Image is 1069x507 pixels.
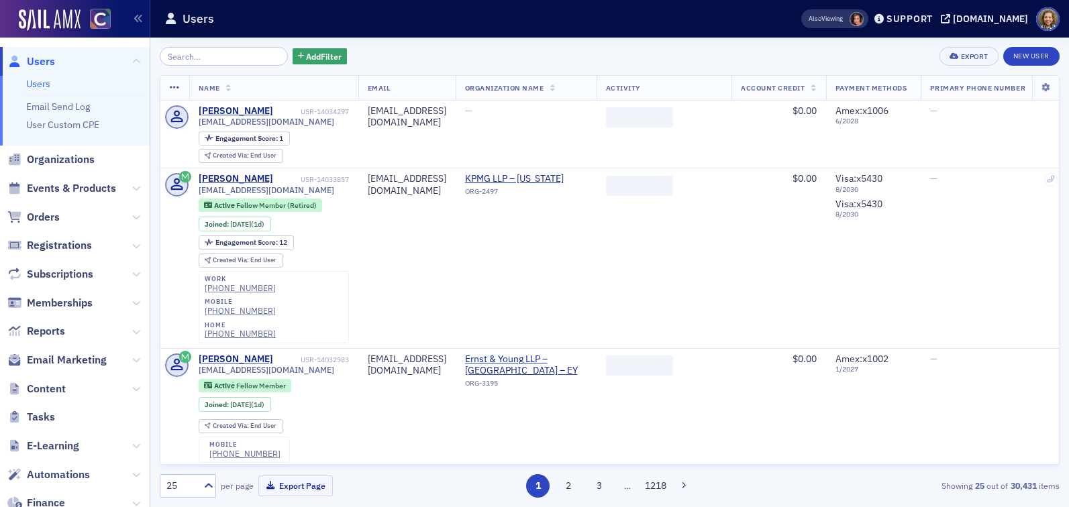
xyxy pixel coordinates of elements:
div: Created Via: End User [199,253,283,268]
span: Visa : x5430 [835,198,882,210]
a: Orders [7,210,60,225]
span: 8 / 2030 [835,185,911,194]
img: SailAMX [90,9,111,30]
span: Reports [27,324,65,339]
div: home [205,321,276,329]
a: Email Send Log [26,101,90,113]
span: Add Filter [306,50,342,62]
span: Activity [606,83,641,93]
button: 1 [526,474,550,498]
div: USR-14032983 [275,355,349,364]
span: — [930,353,937,365]
span: Payment Methods [835,83,907,93]
span: Katie Foo [850,12,864,26]
a: KPMG LLP – [US_STATE] [465,173,587,185]
span: Users [27,54,55,69]
div: End User [213,152,276,160]
span: Organizations [27,152,95,167]
a: New User [1003,47,1060,66]
span: Engagement Score : [215,133,279,143]
span: [EMAIL_ADDRESS][DOMAIN_NAME] [199,185,334,195]
span: Viewing [809,14,843,23]
div: work [205,275,276,283]
div: Support [886,13,933,25]
span: E-Learning [27,439,79,453]
span: Name [199,83,220,93]
div: Created Via: End User [199,149,283,163]
span: Account Credit [741,83,805,93]
span: Profile [1036,7,1060,31]
a: User Custom CPE [26,119,99,131]
span: — [465,105,472,117]
span: [DATE] [230,400,251,409]
a: Reports [7,324,65,339]
span: Ernst & Young LLP – Denver – EY [465,353,587,377]
span: Engagement Score : [215,237,279,247]
button: Export Page [258,475,333,496]
span: Created Via : [213,151,250,160]
a: [PHONE_NUMBER] [209,449,281,459]
div: (1d) [230,400,264,409]
div: [PHONE_NUMBER] [205,283,276,293]
div: Engagement Score: 1 [199,131,290,146]
a: Content [7,382,66,396]
button: Export [939,47,998,66]
span: Visa : x5430 [835,172,882,184]
button: [DOMAIN_NAME] [941,14,1033,23]
div: End User [213,422,276,430]
div: mobile [209,441,281,449]
span: Orders [27,210,60,225]
button: 3 [587,474,611,498]
span: Amex : x1006 [835,105,888,117]
div: Showing out of items [769,480,1060,492]
div: [EMAIL_ADDRESS][DOMAIN_NAME] [368,173,446,196]
span: Subscriptions [27,267,93,282]
span: — [930,172,937,184]
span: Memberships [27,296,93,311]
span: ‌ [606,176,673,196]
div: USR-14034297 [275,107,349,116]
div: ORG-2497 [465,187,587,201]
h1: Users [183,11,214,27]
div: Export [961,53,988,60]
a: Subscriptions [7,267,93,282]
a: Registrations [7,238,92,253]
button: 2 [557,474,580,498]
span: [EMAIL_ADDRESS][DOMAIN_NAME] [199,117,334,127]
div: mobile [205,298,276,306]
a: [PHONE_NUMBER] [205,306,276,316]
span: Email Marketing [27,353,107,368]
a: Ernst & Young LLP – [GEOGRAPHIC_DATA] – EY [465,353,587,377]
span: Registrations [27,238,92,253]
a: [PERSON_NAME] [199,105,273,117]
span: [DATE] [230,219,251,229]
a: E-Learning [7,439,79,453]
strong: 30,431 [1008,480,1039,492]
div: 25 [166,479,196,493]
a: View Homepage [81,9,111,32]
div: [EMAIL_ADDRESS][DOMAIN_NAME] [368,105,446,129]
div: [EMAIL_ADDRESS][DOMAIN_NAME] [368,353,446,377]
div: [PERSON_NAME] [199,173,273,185]
span: Amex : x1002 [835,353,888,365]
span: ‌ [606,355,673,376]
a: Users [7,54,55,69]
span: $0.00 [793,353,817,365]
div: Also [809,14,821,23]
span: Created Via : [213,256,250,264]
input: Search… [160,47,288,66]
div: USR-14033857 [275,175,349,184]
span: Events & Products [27,181,116,196]
a: [PHONE_NUMBER] [205,329,276,339]
a: Users [26,78,50,90]
span: Tasks [27,410,55,425]
div: End User [213,257,276,264]
div: ORG-3195 [465,379,587,392]
a: Events & Products [7,181,116,196]
div: Active: Active: Fellow Member [199,379,292,392]
span: 8 / 2030 [835,210,911,219]
span: — [930,105,937,117]
span: Content [27,382,66,396]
